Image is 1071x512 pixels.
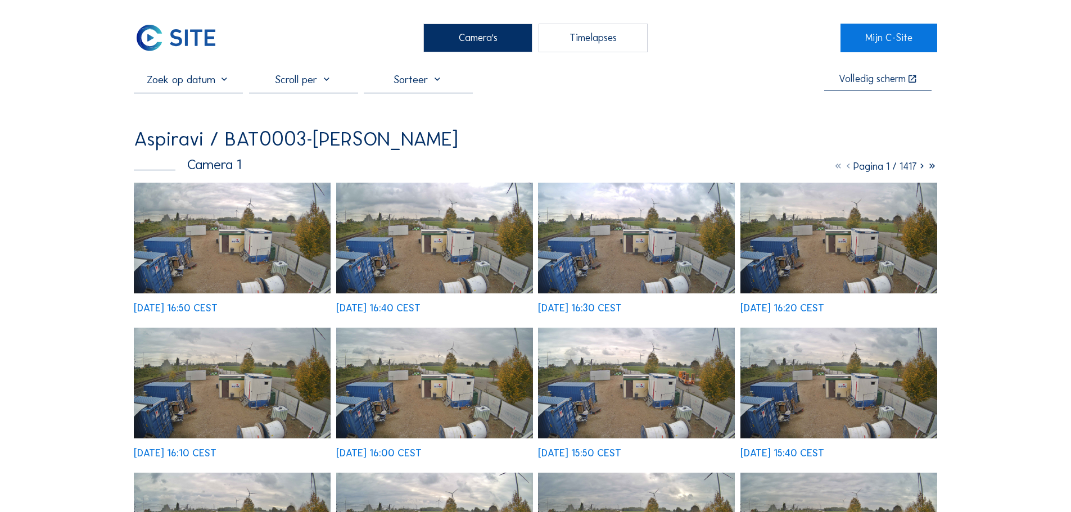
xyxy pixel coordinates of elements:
[134,303,218,314] div: [DATE] 16:50 CEST
[740,183,937,293] img: image_53683481
[134,328,331,438] img: image_53683168
[538,303,622,314] div: [DATE] 16:30 CEST
[134,158,241,172] div: Camera 1
[134,24,218,52] img: C-SITE Logo
[336,183,533,293] img: image_53684065
[336,303,421,314] div: [DATE] 16:40 CEST
[538,328,735,438] img: image_53682572
[134,448,216,459] div: [DATE] 16:10 CEST
[134,129,458,149] div: Aspiravi / BAT0003-[PERSON_NAME]
[538,183,735,293] img: image_53683731
[134,73,243,86] input: Zoek op datum 󰅀
[839,74,906,85] div: Volledig scherm
[134,24,230,52] a: C-SITE Logo
[539,24,648,52] div: Timelapses
[134,183,331,293] img: image_53684391
[740,328,937,438] img: image_53682256
[538,448,621,459] div: [DATE] 15:50 CEST
[423,24,532,52] div: Camera's
[336,328,533,438] img: image_53682906
[740,303,824,314] div: [DATE] 16:20 CEST
[840,24,937,52] a: Mijn C-Site
[336,448,422,459] div: [DATE] 16:00 CEST
[853,160,917,173] span: Pagina 1 / 1417
[740,448,824,459] div: [DATE] 15:40 CEST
